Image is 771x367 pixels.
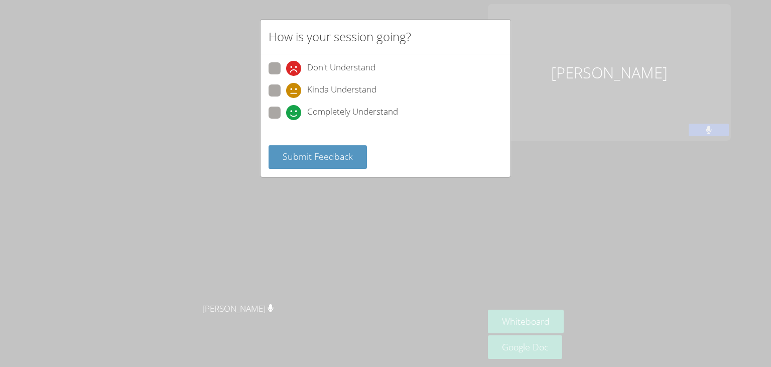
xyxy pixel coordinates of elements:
span: Completely Understand [307,105,398,120]
h2: How is your session going? [269,28,411,46]
span: Don't Understand [307,61,375,76]
span: Kinda Understand [307,83,376,98]
button: Submit Feedback [269,145,367,169]
span: Submit Feedback [283,150,353,162]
